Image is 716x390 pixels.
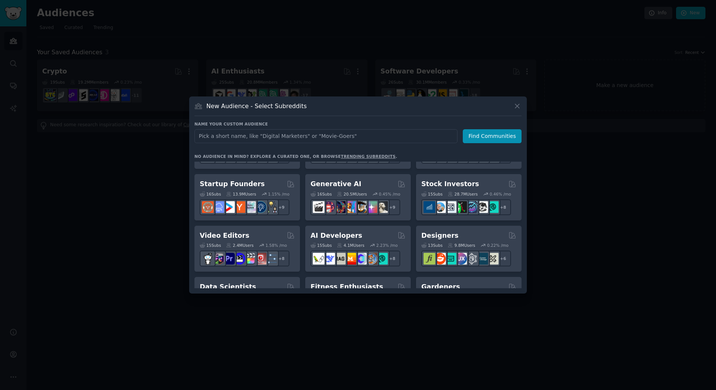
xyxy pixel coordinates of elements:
[424,253,435,265] img: typography
[323,253,335,265] img: DeepSeek
[213,201,224,213] img: SaaS
[384,199,400,215] div: + 9
[244,253,256,265] img: finalcutpro
[476,201,488,213] img: swingtrading
[421,231,459,240] h2: Designers
[424,201,435,213] img: dividends
[421,191,442,197] div: 15 Sub s
[337,191,367,197] div: 20.5M Users
[445,201,456,213] img: Forex
[200,191,221,197] div: 16 Sub s
[323,201,335,213] img: dalle2
[334,253,346,265] img: Rag
[311,191,332,197] div: 16 Sub s
[202,201,214,213] img: EntrepreneurRideAlong
[244,201,256,213] img: indiehackers
[200,282,256,292] h2: Data Scientists
[313,253,324,265] img: LangChain
[313,201,324,213] img: aivideo
[226,191,256,197] div: 13.9M Users
[268,191,289,197] div: 1.15 % /mo
[207,102,307,110] h3: New Audience - Select Subreddits
[337,243,364,248] div: 4.1M Users
[194,154,397,159] div: No audience in mind? Explore a curated one, or browse .
[223,253,235,265] img: premiere
[487,243,509,248] div: 0.22 % /mo
[341,154,395,159] a: trending subreddits
[265,201,277,213] img: growmybusiness
[487,253,499,265] img: UX_Design
[200,243,221,248] div: 15 Sub s
[255,201,266,213] img: Entrepreneurship
[495,199,511,215] div: + 8
[376,243,398,248] div: 2.23 % /mo
[376,201,388,213] img: DreamBooth
[223,201,235,213] img: startup
[344,201,356,213] img: sdforall
[434,253,446,265] img: logodesign
[344,253,356,265] img: MistralAI
[384,251,400,266] div: + 8
[194,129,457,143] input: Pick a short name, like "Digital Marketers" or "Movie-Goers"
[366,253,377,265] img: llmops
[202,253,214,265] img: gopro
[376,253,388,265] img: AIDevelopersSociety
[490,191,511,197] div: 0.46 % /mo
[421,179,479,189] h2: Stock Investors
[366,201,377,213] img: starryai
[355,201,367,213] img: FluxAI
[234,201,245,213] img: ycombinator
[274,199,289,215] div: + 9
[311,231,362,240] h2: AI Developers
[226,243,254,248] div: 2.4M Users
[274,251,289,266] div: + 8
[463,129,522,143] button: Find Communities
[487,201,499,213] img: technicalanalysis
[266,243,287,248] div: 1.58 % /mo
[311,179,361,189] h2: Generative AI
[265,253,277,265] img: postproduction
[448,191,477,197] div: 28.7M Users
[334,201,346,213] img: deepdream
[466,253,477,265] img: userexperience
[455,253,467,265] img: UXDesign
[311,282,383,292] h2: Fitness Enthusiasts
[448,243,475,248] div: 9.8M Users
[311,243,332,248] div: 15 Sub s
[194,121,522,127] h3: Name your custom audience
[421,282,460,292] h2: Gardeners
[200,231,249,240] h2: Video Editors
[445,253,456,265] img: UI_Design
[434,201,446,213] img: ValueInvesting
[234,253,245,265] img: VideoEditors
[379,191,400,197] div: 0.45 % /mo
[495,251,511,266] div: + 6
[421,243,442,248] div: 13 Sub s
[355,253,367,265] img: OpenSourceAI
[213,253,224,265] img: editors
[455,201,467,213] img: Trading
[200,179,265,189] h2: Startup Founders
[476,253,488,265] img: learndesign
[255,253,266,265] img: Youtubevideo
[466,201,477,213] img: StocksAndTrading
